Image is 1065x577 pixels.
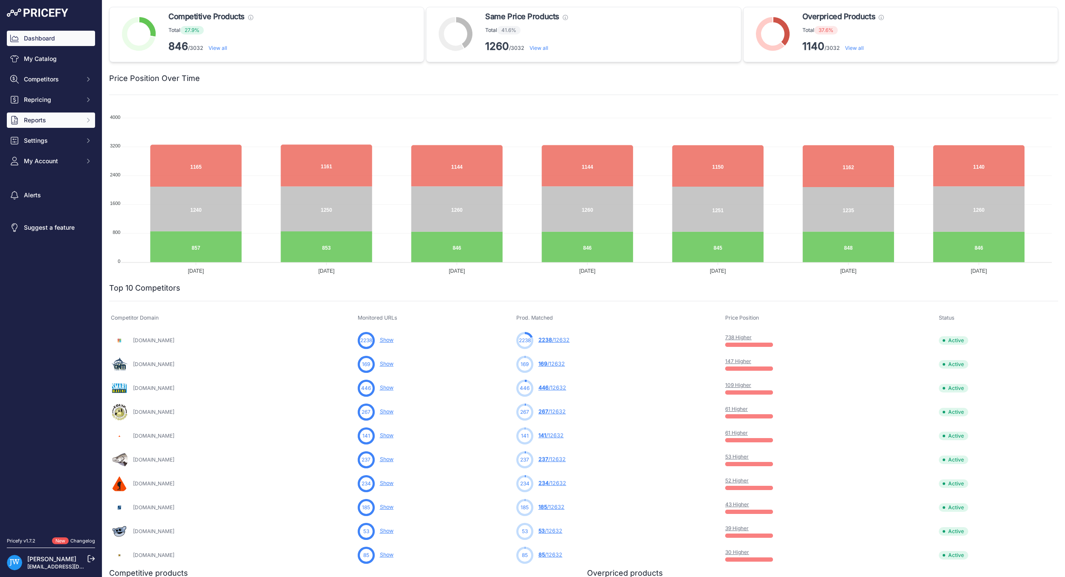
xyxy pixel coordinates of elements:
a: 446/12632 [538,384,566,391]
tspan: 0 [118,259,120,264]
a: 39 Higher [725,525,749,531]
a: [DOMAIN_NAME] [133,456,174,463]
span: 2238 [360,337,372,344]
a: Show [380,456,394,462]
span: 185 [362,504,370,511]
p: Total [802,26,884,35]
a: Show [380,480,394,486]
a: 234/12632 [538,480,566,486]
a: [DOMAIN_NAME] [133,528,174,534]
span: 27.9% [180,26,204,35]
a: 61 Higher [725,430,748,436]
span: Monitored URLs [358,314,397,321]
a: [DOMAIN_NAME] [133,385,174,391]
p: /3032 [168,40,253,53]
span: Competitive Products [168,11,245,23]
a: Show [380,528,394,534]
a: 109 Higher [725,382,751,388]
span: Status [939,314,955,321]
div: Pricefy v1.7.2 [7,537,35,545]
span: Reports [24,116,80,124]
a: [DOMAIN_NAME] [133,433,174,439]
a: Alerts [7,188,95,203]
span: 237 [538,456,548,462]
button: Repricing [7,92,95,107]
span: Same Price Products [485,11,559,23]
a: [DOMAIN_NAME] [133,504,174,511]
span: Active [939,456,968,464]
tspan: 2400 [110,172,120,177]
span: Active [939,432,968,440]
span: 2238 [519,337,531,344]
a: 237/12632 [538,456,566,462]
span: 53 [522,528,528,535]
a: Suggest a feature [7,220,95,235]
span: Active [939,384,968,392]
span: Active [939,408,968,416]
span: 37.6% [814,26,838,35]
span: Active [939,551,968,560]
a: [DOMAIN_NAME] [133,337,174,343]
p: /3032 [802,40,884,53]
span: Competitors [24,75,80,84]
a: Changelog [70,538,95,544]
a: 141/12632 [538,432,564,439]
span: 2238 [538,337,552,343]
a: Show [380,551,394,558]
tspan: [DATE] [449,268,465,274]
span: Active [939,336,968,345]
a: Show [380,337,394,343]
a: [DOMAIN_NAME] [133,409,174,415]
span: 234 [520,480,530,488]
a: Show [380,384,394,391]
a: 185/12632 [538,504,564,510]
button: Settings [7,133,95,148]
a: 85/12632 [538,551,562,558]
span: New [52,537,69,545]
a: 53 Higher [725,453,749,460]
a: [DOMAIN_NAME] [133,361,174,367]
span: 237 [520,456,529,464]
a: [DOMAIN_NAME] [133,552,174,558]
p: Total [485,26,567,35]
span: Overpriced Products [802,11,875,23]
h2: Top 10 Competitors [109,282,180,294]
img: Pricefy Logo [7,9,68,17]
span: Active [939,503,968,512]
span: 185 [521,504,529,511]
span: 237 [362,456,370,464]
tspan: 800 [113,230,120,235]
tspan: [DATE] [710,268,726,274]
span: 267 [520,408,529,416]
span: 41.6% [497,26,521,35]
a: 61 Higher [725,406,748,412]
button: Reports [7,113,95,128]
tspan: [DATE] [318,268,335,274]
span: Prod. Matched [516,314,553,321]
h2: Price Position Over Time [109,72,200,84]
tspan: [DATE] [840,268,857,274]
span: 169 [362,361,370,368]
span: Active [939,479,968,488]
a: 2238/12632 [538,337,570,343]
button: Competitors [7,72,95,87]
a: [DOMAIN_NAME] [133,480,174,487]
a: 147 Higher [725,358,751,364]
a: 30 Higher [725,549,749,555]
a: 52 Higher [725,477,749,484]
a: View all [530,45,548,51]
a: My Catalog [7,51,95,66]
strong: 846 [168,40,188,52]
tspan: 3200 [110,143,120,148]
strong: 1260 [485,40,509,52]
span: 169 [538,361,547,367]
span: 185 [538,504,547,510]
a: View all [845,45,864,51]
span: 267 [538,408,548,415]
span: 85 [522,551,528,559]
span: 446 [520,384,530,392]
span: Competitor Domain [111,314,159,321]
a: View all [208,45,227,51]
a: 738 Higher [725,334,752,340]
a: 169/12632 [538,361,565,367]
